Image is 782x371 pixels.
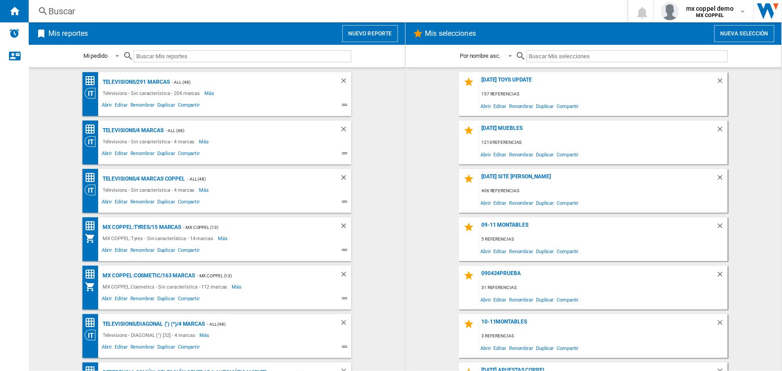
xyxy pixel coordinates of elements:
[100,136,199,147] div: Televisions - Sin característica - 4 marcas
[342,25,398,42] button: Nuevo reporte
[156,149,177,160] span: Duplicar
[205,319,322,330] div: - ALL (48)
[555,342,580,354] span: Compartir
[85,317,100,328] div: Matriz de precios
[129,246,156,257] span: Renombrar
[479,137,728,148] div: 1213 referencias
[113,343,129,354] span: Editar
[100,149,114,160] span: Abrir
[85,233,100,244] div: Mi colección
[479,125,716,137] div: [DATE] MUEBLES
[479,234,728,245] div: 5 referencias
[340,270,351,281] div: Borrar
[493,293,508,306] span: Editar
[48,5,604,17] div: Buscar
[100,319,205,330] div: Televisions/DIAGONAL (") (*)/4 marcas
[100,343,114,354] span: Abrir
[129,101,156,112] span: Renombrar
[113,101,129,112] span: Editar
[177,294,201,305] span: Compartir
[232,281,243,292] span: Más
[100,125,164,136] div: Televisions/4 marcas
[100,270,195,281] div: MX COPPEL:Cosmetic/163 marcas
[85,281,100,292] div: Mi colección
[100,88,205,99] div: Televisions - Sin característica - 204 marcas
[527,50,728,62] input: Buscar Mis selecciones
[156,198,177,208] span: Duplicar
[535,148,555,160] span: Duplicar
[177,101,201,112] span: Compartir
[535,197,555,209] span: Duplicar
[493,100,508,112] span: Editar
[493,245,508,257] span: Editar
[535,100,555,112] span: Duplicar
[508,197,535,209] span: Renombrar
[195,270,322,281] div: - MX COPPEL (13)
[535,342,555,354] span: Duplicar
[177,246,201,257] span: Compartir
[479,148,493,160] span: Abrir
[340,319,351,330] div: Borrar
[479,89,728,100] div: 157 referencias
[100,198,114,208] span: Abrir
[340,222,351,233] div: Borrar
[177,343,201,354] span: Compartir
[156,246,177,257] span: Duplicar
[113,294,129,305] span: Editar
[218,233,229,244] span: Más
[85,269,100,280] div: Matriz de precios
[9,28,20,39] img: alerts-logo.svg
[716,270,728,282] div: Borrar
[113,198,129,208] span: Editar
[100,246,114,257] span: Abrir
[340,173,351,185] div: Borrar
[113,149,129,160] span: Editar
[460,52,501,59] div: Por nombre asc.
[493,197,508,209] span: Editar
[199,185,210,195] span: Más
[479,173,716,185] div: [DATE] site [PERSON_NAME]
[508,148,535,160] span: Renombrar
[479,100,493,112] span: Abrir
[129,149,156,160] span: Renombrar
[423,25,478,42] h2: Mis selecciones
[555,293,580,306] span: Compartir
[555,148,580,160] span: Compartir
[535,245,555,257] span: Duplicar
[85,185,100,195] div: Visión Categoría
[716,125,728,137] div: Borrar
[479,222,716,234] div: 09-11 MONTABLES
[100,173,185,185] div: Televisions/4 marcas COPPEL
[134,50,351,62] input: Buscar Mis reportes
[493,148,508,160] span: Editar
[113,246,129,257] span: Editar
[716,173,728,185] div: Borrar
[85,124,100,135] div: Matriz de precios
[479,331,728,342] div: 3 referencias
[714,25,774,42] button: Nueva selección
[85,136,100,147] div: Visión Categoría
[508,293,535,306] span: Renombrar
[177,198,201,208] span: Compartir
[164,125,322,136] div: - ALL (48)
[479,282,728,293] div: 31 referencias
[85,88,100,99] div: Visión Categoría
[100,330,200,341] div: Televisions - DIAGONAL (") [32] - 4 marcas
[686,4,734,13] span: mx coppel demo
[479,319,716,331] div: 10-11Montables
[716,319,728,331] div: Borrar
[340,77,351,88] div: Borrar
[177,149,201,160] span: Compartir
[200,330,211,341] span: Más
[479,77,716,89] div: [DATE] toys update
[100,233,218,244] div: MX COPPEL:Tyres - Sin característica - 14 marcas
[47,25,90,42] h2: Mis reportes
[508,100,535,112] span: Renombrar
[85,220,100,232] div: Matriz de precios
[156,101,177,112] span: Duplicar
[508,342,535,354] span: Renombrar
[340,125,351,136] div: Borrar
[129,294,156,305] span: Renombrar
[479,245,493,257] span: Abrir
[555,197,580,209] span: Compartir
